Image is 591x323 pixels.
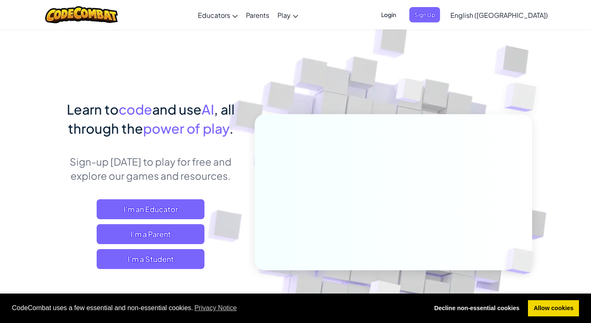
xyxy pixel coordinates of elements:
[97,199,204,219] a: I'm an Educator
[143,120,229,137] span: power of play
[67,101,119,117] span: Learn to
[152,101,202,117] span: and use
[59,154,242,183] p: Sign-up [DATE] to play for free and explore our games and resources.
[12,302,422,314] span: CodeCombat uses a few essential and non-essential cookies.
[194,4,242,26] a: Educators
[380,62,440,124] img: Overlap cubes
[45,6,118,23] img: CodeCombat logo
[277,11,291,20] span: Play
[376,7,401,22] button: Login
[97,224,204,244] a: I'm a Parent
[97,249,204,269] button: I'm a Student
[450,11,548,20] span: English ([GEOGRAPHIC_DATA])
[446,4,552,26] a: English ([GEOGRAPHIC_DATA])
[491,231,553,291] img: Overlap cubes
[193,302,238,314] a: learn more about cookies
[273,4,302,26] a: Play
[202,101,214,117] span: AI
[229,120,233,137] span: .
[528,300,579,317] a: allow cookies
[488,62,559,132] img: Overlap cubes
[428,300,525,317] a: deny cookies
[119,101,152,117] span: code
[242,4,273,26] a: Parents
[198,11,230,20] span: Educators
[409,7,440,22] button: Sign Up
